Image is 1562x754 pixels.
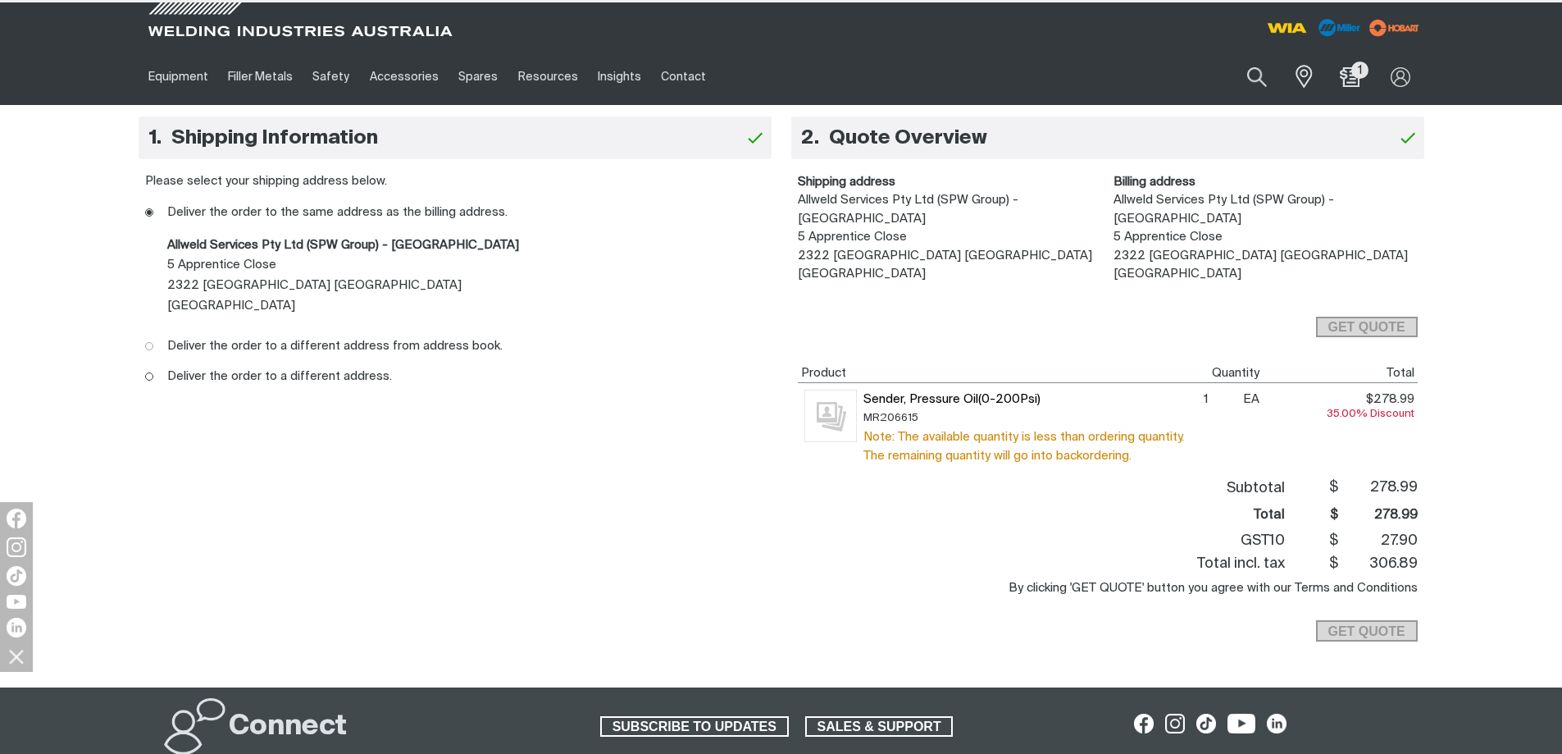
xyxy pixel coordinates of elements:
[1316,620,1418,642] button: GET QUOTE
[798,477,1291,499] th: Subtotal
[1366,393,1414,405] span: $278.99
[143,361,765,391] label: Deliver the order to a different address.
[218,48,303,105] a: Filler Metals
[7,537,26,557] img: Instagram
[1263,360,1418,383] th: Total
[1327,409,1368,419] span: 35.00%
[167,239,519,251] span: Allweld Services Pty Ltd (SPW Group) - [GEOGRAPHIC_DATA]
[807,716,952,738] span: SALES & SUPPORT
[148,118,388,158] h2: Shipping Information
[1329,555,1338,573] span: $
[588,48,651,105] a: Insights
[1329,478,1338,497] span: $
[1327,620,1405,642] span: GET QUOTE
[863,427,1197,465] span: Note: The available quantity is less than ordering quantity. The remaining quantity will go into ...
[801,118,997,158] h2: Quote Overview
[798,194,1018,225] span: Allweld Services Pty Ltd (SPW Group) - [GEOGRAPHIC_DATA]
[804,390,857,442] img: No image for this product
[798,579,1418,598] div: By clicking 'GET QUOTE' button you agree with our
[1295,581,1418,595] button: Terms and Conditions
[7,618,26,637] img: LinkedIn
[1200,360,1263,383] th: Quantity
[1266,409,1414,419] div: Discount
[798,500,1291,530] th: Total
[1200,383,1221,469] td: 1
[1113,194,1334,225] span: Allweld Services Pty Ltd (SPW Group) - [GEOGRAPHIC_DATA]
[798,173,1102,192] dt: Shipping address
[1209,57,1285,96] input: Product name or item number...
[1344,507,1418,524] span: 278.99
[651,48,716,105] a: Contact
[1113,173,1418,192] dt: Billing address
[798,553,1291,575] th: Total incl. tax
[1316,317,1418,338] button: GET QUOTE
[798,191,1102,284] dd: 5 Apprentice Close 2322 [GEOGRAPHIC_DATA] [GEOGRAPHIC_DATA] [GEOGRAPHIC_DATA]
[1330,507,1338,524] span: $
[602,716,787,738] span: SUBSCRIBE TO UPDATES
[1344,478,1418,497] span: 278.99
[805,716,954,738] a: SALES & SUPPORT
[167,235,765,317] div: 5 Apprentice Close 2322 [GEOGRAPHIC_DATA] [GEOGRAPHIC_DATA] [GEOGRAPHIC_DATA]
[798,360,1200,383] th: Product
[1229,57,1285,96] button: Search products
[139,48,218,105] a: Equipment
[303,48,359,105] a: Safety
[360,48,449,105] a: Accessories
[1221,383,1262,469] td: EA
[508,48,587,105] a: Resources
[2,642,30,670] img: hide socials
[600,716,789,738] a: SUBSCRIBE TO UPDATES
[7,595,26,609] img: YouTube
[7,509,26,528] img: Facebook
[139,48,1103,105] nav: Main
[1364,16,1424,40] img: miller
[143,198,765,228] label: Deliver the order to the same address as the billing address.
[1327,317,1405,338] span: GET QUOTE
[7,566,26,586] img: TikTok
[143,331,765,362] label: Deliver the order to a different address from address book.
[1344,555,1418,573] span: 306.89
[229,709,347,745] h2: Connect
[798,530,1291,552] th: GST10
[863,390,1197,409] span: Sender, Pressure Oil(0-200Psi)
[449,48,508,105] a: Spares
[1113,191,1418,284] dd: 5 Apprentice Close 2322 [GEOGRAPHIC_DATA] [GEOGRAPHIC_DATA] [GEOGRAPHIC_DATA]
[1344,532,1418,551] span: 27.90
[145,172,765,191] div: Please select your shipping address below.
[1329,532,1338,551] span: $
[863,409,1197,427] span: MR206615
